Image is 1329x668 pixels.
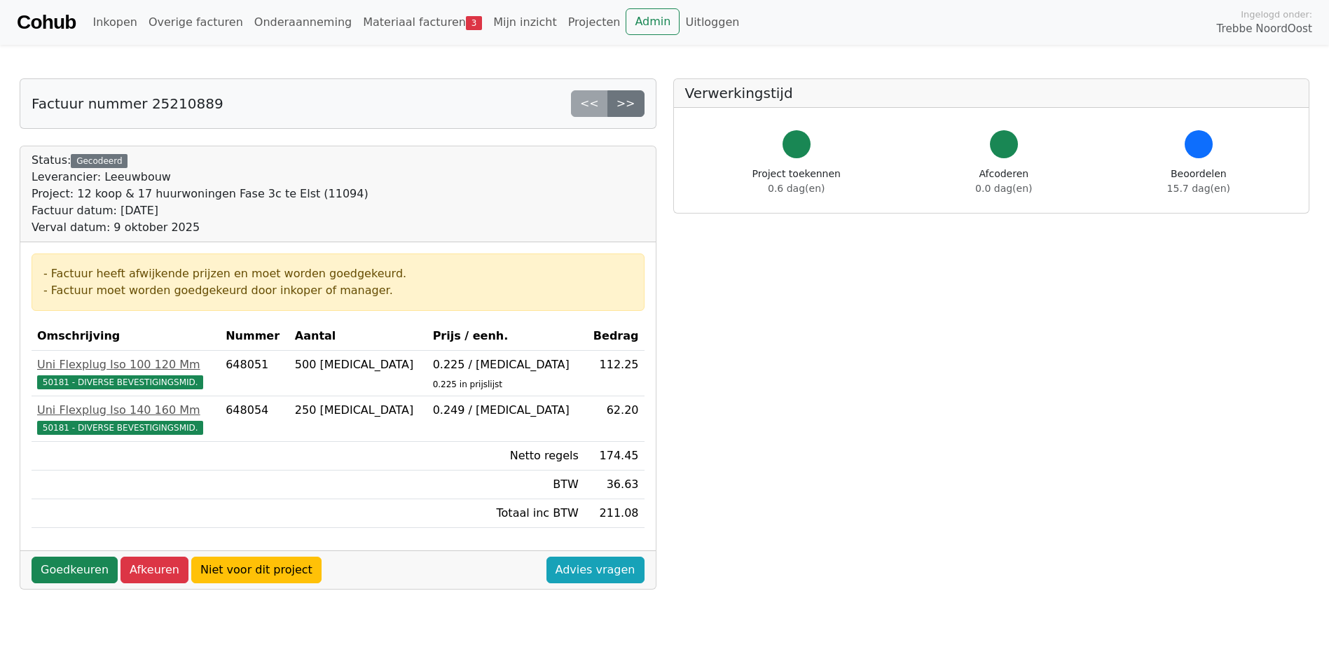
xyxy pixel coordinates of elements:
div: Beoordelen [1167,167,1230,196]
div: 500 [MEDICAL_DATA] [295,356,422,373]
h5: Factuur nummer 25210889 [32,95,223,112]
td: 62.20 [584,396,645,442]
a: Afkeuren [120,557,188,583]
div: 250 [MEDICAL_DATA] [295,402,422,419]
span: 50181 - DIVERSE BEVESTIGINGSMID. [37,375,203,389]
span: Ingelogd onder: [1241,8,1312,21]
span: Trebbe NoordOost [1217,21,1312,37]
td: 174.45 [584,442,645,471]
h5: Verwerkingstijd [685,85,1298,102]
div: Uni Flexplug Iso 100 120 Mm [37,356,214,373]
a: Goedkeuren [32,557,118,583]
span: 0.6 dag(en) [768,183,825,194]
div: Project toekennen [752,167,841,196]
div: Gecodeerd [71,154,128,168]
a: Advies vragen [546,557,645,583]
div: Afcoderen [975,167,1032,196]
a: >> [607,90,645,117]
a: Niet voor dit project [191,557,322,583]
a: Mijn inzicht [488,8,563,36]
a: Admin [626,8,680,35]
th: Bedrag [584,322,645,351]
a: Inkopen [87,8,142,36]
td: 36.63 [584,471,645,499]
sub: 0.225 in prijslijst [433,380,502,389]
th: Aantal [289,322,427,351]
div: - Factuur moet worden goedgekeurd door inkoper of manager. [43,282,633,299]
th: Omschrijving [32,322,220,351]
a: Uni Flexplug Iso 100 120 Mm50181 - DIVERSE BEVESTIGINGSMID. [37,356,214,390]
a: Projecten [563,8,626,36]
td: 211.08 [584,499,645,528]
span: 3 [466,16,482,30]
a: Uitloggen [680,8,745,36]
div: 0.225 / [MEDICAL_DATA] [433,356,579,373]
td: 112.25 [584,351,645,396]
div: 0.249 / [MEDICAL_DATA] [433,402,579,419]
a: Uni Flexplug Iso 140 160 Mm50181 - DIVERSE BEVESTIGINGSMID. [37,402,214,436]
td: 648051 [220,351,289,396]
th: Prijs / eenh. [427,322,584,351]
td: Netto regels [427,442,584,471]
span: 15.7 dag(en) [1167,183,1230,194]
td: BTW [427,471,584,499]
div: Verval datum: 9 oktober 2025 [32,219,369,236]
span: 0.0 dag(en) [975,183,1032,194]
span: 50181 - DIVERSE BEVESTIGINGSMID. [37,421,203,435]
a: Materiaal facturen3 [357,8,488,36]
div: - Factuur heeft afwijkende prijzen en moet worden goedgekeurd. [43,265,633,282]
a: Cohub [17,6,76,39]
div: Project: 12 koop & 17 huurwoningen Fase 3c te Elst (11094) [32,186,369,202]
th: Nummer [220,322,289,351]
div: Status: [32,152,369,236]
div: Leverancier: Leeuwbouw [32,169,369,186]
a: Overige facturen [143,8,249,36]
div: Uni Flexplug Iso 140 160 Mm [37,402,214,419]
td: Totaal inc BTW [427,499,584,528]
div: Factuur datum: [DATE] [32,202,369,219]
a: Onderaanneming [249,8,357,36]
td: 648054 [220,396,289,442]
